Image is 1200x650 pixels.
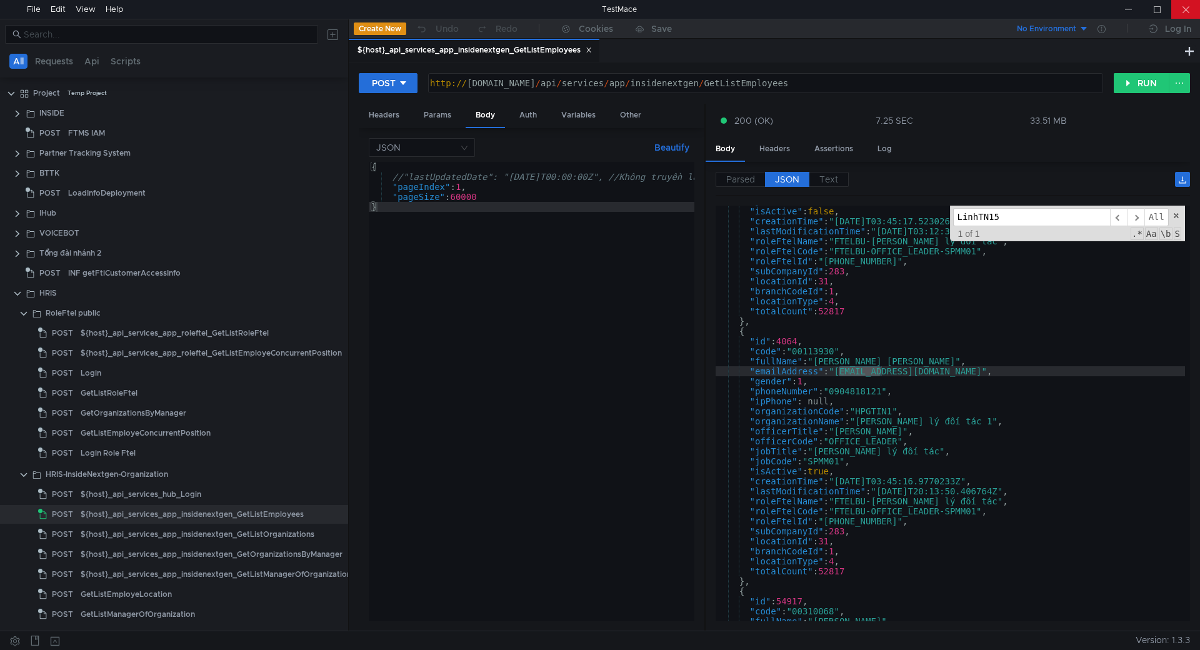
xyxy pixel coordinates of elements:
[52,364,73,382] span: POST
[52,505,73,524] span: POST
[52,605,73,624] span: POST
[876,115,913,126] div: 7.25 SEC
[67,84,107,102] div: Temp Project
[52,384,73,402] span: POST
[81,505,304,524] div: ${host}_api_services_app_insidenextgen_GetListEmployees
[610,104,651,127] div: Other
[81,54,103,69] button: Api
[81,404,186,422] div: GetOrganizationsByManager
[953,208,1110,226] input: Search for
[726,174,755,185] span: Parsed
[551,104,606,127] div: Variables
[1017,23,1076,35] div: No Environment
[31,54,77,69] button: Requests
[81,364,101,382] div: Login
[775,174,799,185] span: JSON
[436,21,459,36] div: Undo
[579,21,613,36] div: Cookies
[649,140,694,155] button: Beautify
[1165,21,1191,36] div: Log In
[414,104,461,127] div: Params
[39,184,61,202] span: POST
[39,104,64,122] div: INSIDE
[68,184,146,202] div: LoadInfoDeployment
[1127,208,1144,226] span: ​
[1030,115,1067,126] div: 33.51 MB
[81,525,314,544] div: ${host}_api_services_app_insidenextgen_GetListOrganizations
[1002,19,1089,39] button: No Environment
[1131,227,1144,240] span: RegExp Search
[81,424,211,442] div: GetListEmployeConcurrentPosition
[52,565,73,584] span: POST
[52,404,73,422] span: POST
[39,224,79,242] div: VOICEBOT
[39,204,56,222] div: IHub
[1136,631,1190,649] span: Version: 1.3.3
[1114,73,1169,93] button: RUN
[467,19,526,38] button: Redo
[1159,227,1172,240] span: Whole Word Search
[68,124,105,142] div: FTMS IAM
[81,605,195,624] div: GetListManagerOfOrganization
[52,324,73,342] span: POST
[749,137,800,161] div: Headers
[1144,208,1169,226] span: Alt-Enter
[804,137,863,161] div: Assertions
[52,545,73,564] span: POST
[81,485,201,504] div: ${host}_api_services_hub_Login
[706,137,745,162] div: Body
[52,424,73,442] span: POST
[496,21,517,36] div: Redo
[372,76,396,90] div: POST
[359,73,417,93] button: POST
[81,344,342,362] div: ${host}_api_services_app_roleftel_GetListEmployeConcurrentPosition
[867,137,902,161] div: Log
[52,585,73,604] span: POST
[46,465,168,484] div: HRIS-InsideNextgen-Organization
[81,585,172,604] div: GetListEmployeLocation
[81,545,342,564] div: ${host}_api_services_app_insidenextgen_GetOrganizationsByManager
[24,27,311,41] input: Search...
[359,104,409,127] div: Headers
[953,229,985,239] span: 1 of 1
[1110,208,1127,226] span: ​
[819,174,838,185] span: Text
[39,284,57,302] div: HRIS
[357,44,592,57] div: ${host}_api_services_app_insidenextgen_GetListEmployees
[1174,227,1181,240] span: Search In Selection
[107,54,144,69] button: Scripts
[9,54,27,69] button: All
[1145,227,1158,240] span: CaseSensitive Search
[52,344,73,362] span: POST
[509,104,547,127] div: Auth
[52,525,73,544] span: POST
[39,244,101,262] div: Tổng đài nhánh 2
[33,84,60,102] div: Project
[734,114,773,127] span: 200 (OK)
[81,384,137,402] div: GetListRoleFtel
[39,264,61,282] span: POST
[39,164,59,182] div: BTTK
[52,444,73,462] span: POST
[81,324,269,342] div: ${host}_api_services_app_roleftel_GetListRoleFtel
[46,304,101,322] div: RoleFtel public
[406,19,467,38] button: Undo
[81,444,136,462] div: Login Role Ftel
[39,124,61,142] span: POST
[354,22,406,35] button: Create New
[39,627,76,646] div: NEXTGEN
[52,485,73,504] span: POST
[68,264,181,282] div: INF getFtiCustomerAccessInfo
[39,144,131,162] div: Partner Tracking System
[81,565,351,584] div: ${host}_api_services_app_insidenextgen_GetListManagerOfOrganization
[466,104,505,128] div: Body
[651,24,672,33] div: Save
